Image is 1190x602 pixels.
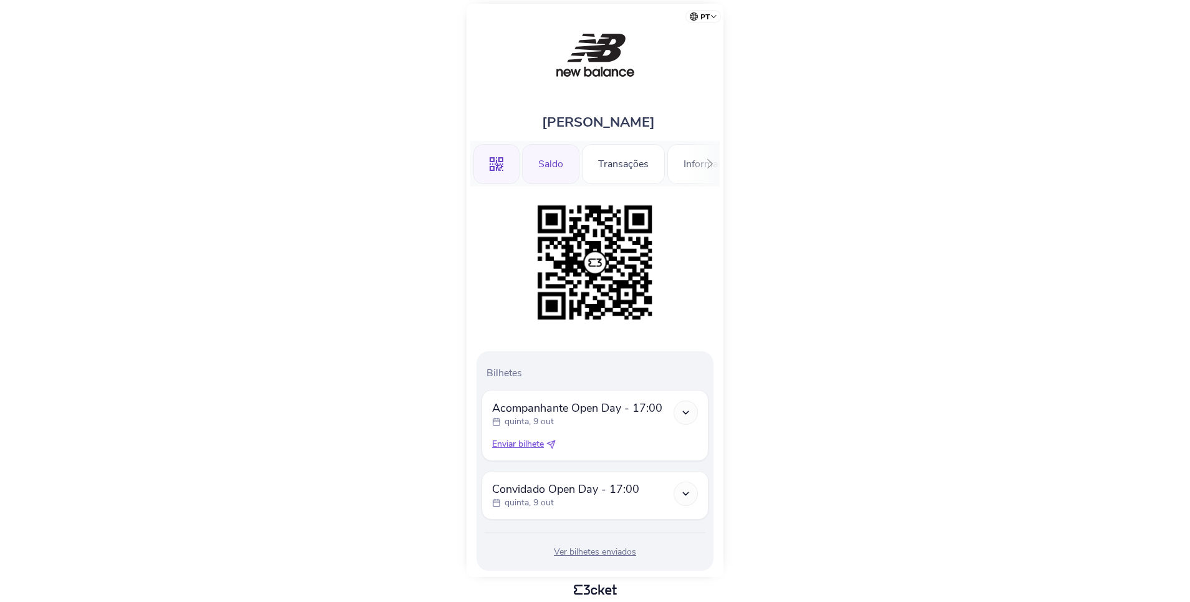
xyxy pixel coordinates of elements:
span: Acompanhante Open Day - 17:00 [492,401,662,415]
span: [PERSON_NAME] [542,113,655,132]
a: Transações [582,156,665,170]
a: Saldo [522,156,579,170]
p: quinta, 9 out [505,497,554,509]
img: New Balance Open Day'25 [556,16,634,94]
p: quinta, 9 out [505,415,554,428]
span: Convidado Open Day - 17:00 [492,482,639,497]
div: Transações [582,144,665,184]
p: Bilhetes [486,366,709,380]
div: Ver bilhetes enviados [481,546,709,558]
img: c2bbf0934fad4f39a23e0322c0e4e982.png [531,199,659,326]
div: Informações [667,144,755,184]
span: Enviar bilhete [492,438,544,450]
div: Saldo [522,144,579,184]
a: Informações [667,156,755,170]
